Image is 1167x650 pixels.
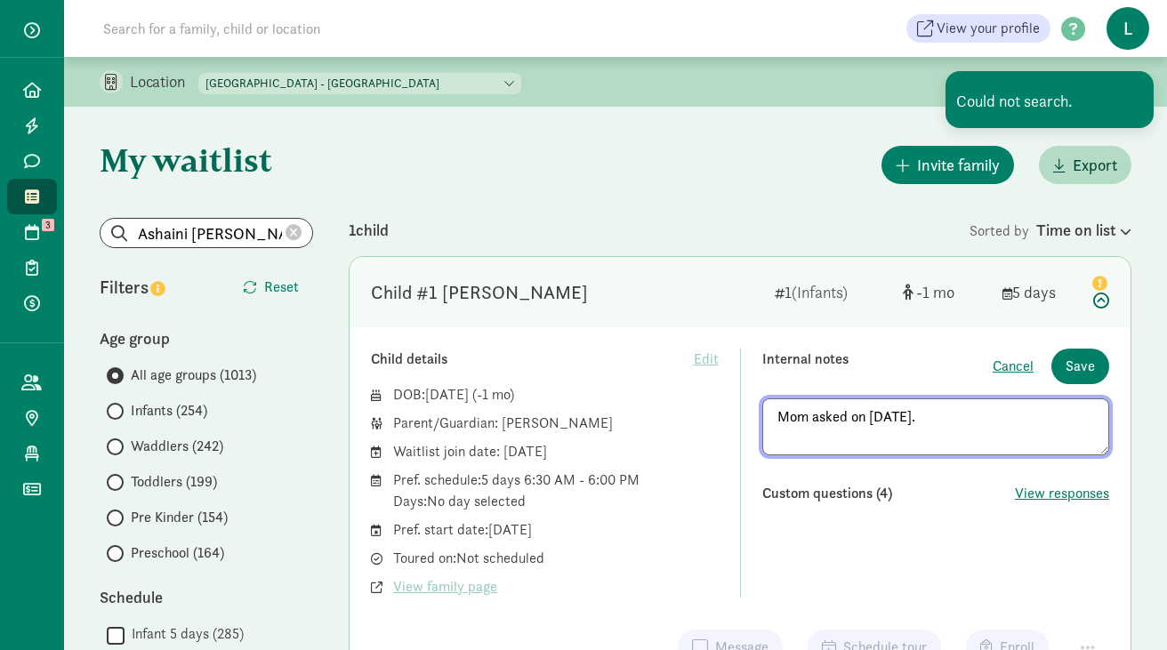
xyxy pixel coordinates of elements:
[125,623,244,645] label: Infant 5 days (285)
[131,471,217,493] span: Toddlers (199)
[393,441,719,462] div: Waitlist join date: [DATE]
[7,214,57,250] a: 3
[42,219,54,231] span: 3
[349,218,970,242] div: 1 child
[881,146,1014,184] button: Invite family
[477,385,510,404] span: -1
[264,277,299,298] span: Reset
[100,142,313,178] h1: My waitlist
[393,413,719,434] div: Parent/Guardian: [PERSON_NAME]
[100,274,206,301] div: Filters
[425,385,469,404] span: [DATE]
[762,349,994,384] div: Internal notes
[946,71,1154,128] div: Could not search.
[1107,7,1149,50] span: L
[93,11,592,46] input: Search for a family, child or location
[371,278,588,307] div: Child #1 Kadakia
[393,576,497,598] span: View family page
[130,71,198,92] p: Location
[1002,280,1074,304] div: 5 days
[393,384,719,405] div: DOB: ( )
[131,365,256,386] span: All age groups (1013)
[131,542,224,564] span: Preschool (164)
[792,282,848,302] span: (Infants)
[131,436,223,457] span: Waddlers (242)
[393,548,719,569] div: Toured on: Not scheduled
[694,349,719,370] span: Edit
[131,507,228,528] span: Pre Kinder (154)
[1015,483,1109,504] button: View responses
[775,280,889,304] div: 1
[100,326,313,350] div: Age group
[917,153,1000,177] span: Invite family
[937,18,1040,39] span: View your profile
[906,14,1050,43] a: View your profile
[993,356,1034,377] button: Cancel
[100,585,313,609] div: Schedule
[1073,153,1117,177] span: Export
[903,280,988,304] div: [object Object]
[101,219,312,247] input: Search list...
[371,349,694,370] div: Child details
[393,519,719,541] div: Pref. start date: [DATE]
[916,282,954,302] span: -1
[1078,565,1167,650] iframe: Chat Widget
[1051,349,1109,384] button: Save
[1066,356,1095,377] span: Save
[131,400,207,421] span: Infants (254)
[1036,218,1131,242] div: Time on list
[229,269,313,305] button: Reset
[393,469,719,512] div: Pref. schedule: 5 days 6:30 AM - 6:00 PM Days: No day selected
[762,483,1016,504] div: Custom questions (4)
[1039,146,1131,184] button: Export
[970,218,1131,242] div: Sorted by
